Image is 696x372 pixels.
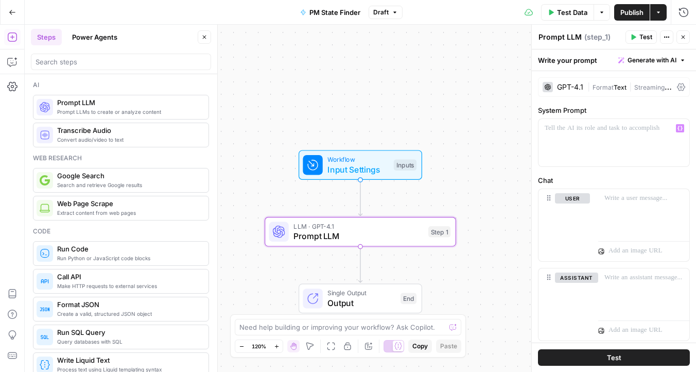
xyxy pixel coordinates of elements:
span: LLM · GPT-4.1 [293,221,423,231]
div: user [538,189,590,261]
g: Edge from start to step_1 [358,180,362,216]
span: PM State Finder [309,7,360,18]
div: End [401,293,416,305]
span: Call API [57,272,200,282]
span: Publish [620,7,643,18]
button: Test [625,30,657,44]
span: Search and retrieve Google results [57,181,200,189]
button: Test [538,349,690,366]
span: Draft [373,8,389,17]
span: Run Code [57,244,200,254]
span: | [587,81,593,92]
span: Prompt LLM [57,97,200,108]
span: Input Settings [327,163,389,176]
span: Workflow [327,155,389,164]
span: Test [607,352,621,363]
button: Paste [436,340,461,353]
span: Web Page Scrape [57,198,200,209]
span: Test Data [557,7,587,18]
button: Copy [408,340,432,353]
div: Web research [33,154,209,163]
div: Ai [33,80,209,90]
textarea: Prompt LLM [538,32,582,42]
div: Code [33,227,209,236]
div: Single OutputOutputEnd [265,284,456,314]
span: Output [327,297,395,309]
button: Publish [614,4,650,21]
span: Test [639,32,652,42]
span: Prompt LLMs to create or analyze content [57,108,200,116]
div: assistant [538,268,590,341]
span: Single Output [327,288,395,298]
div: Step 1 [428,226,450,238]
span: Copy [412,342,428,351]
button: assistant [555,273,598,283]
button: Generate with AI [614,54,690,67]
span: Google Search [57,171,200,181]
span: Text [614,83,627,91]
button: Test Data [541,4,594,21]
span: Convert audio/video to text [57,136,200,144]
button: Power Agents [66,29,124,45]
input: Search steps [36,57,206,67]
button: user [555,193,590,204]
span: 120% [252,342,266,350]
span: Format [593,83,614,91]
label: Chat [538,175,690,185]
div: LLM · GPT-4.1Prompt LLMStep 1 [265,217,456,247]
span: Run Python or JavaScript code blocks [57,254,200,262]
span: Streaming [634,81,672,92]
span: ( step_1 ) [584,32,611,42]
div: GPT-4.1 [557,83,583,91]
button: Steps [31,29,62,45]
span: Prompt LLM [293,230,423,242]
label: System Prompt [538,105,690,115]
button: Draft [369,6,403,19]
span: Make HTTP requests to external services [57,282,200,290]
span: Query databases with SQL [57,337,200,346]
div: WorkflowInput SettingsInputs [265,150,456,180]
span: Write Liquid Text [57,355,200,365]
button: PM State Finder [294,4,367,21]
span: Run SQL Query [57,327,200,337]
span: Format JSON [57,299,200,310]
div: Write your prompt [532,49,696,71]
div: Inputs [394,159,416,171]
span: Create a valid, structured JSON object [57,310,200,318]
span: | [627,81,634,92]
span: Paste [440,342,457,351]
g: Edge from step_1 to end [358,247,362,283]
span: Extract content from web pages [57,209,200,217]
span: Transcribe Audio [57,125,200,136]
span: Generate with AI [628,56,676,65]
